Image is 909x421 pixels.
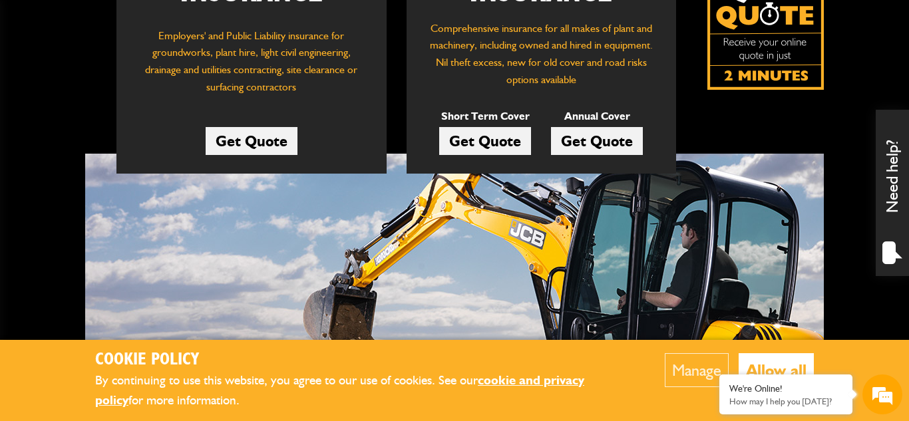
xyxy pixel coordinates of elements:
a: Get Quote [206,127,297,155]
img: d_20077148190_company_1631870298795_20077148190 [23,74,56,92]
button: Allow all [739,353,814,387]
div: Minimize live chat window [218,7,250,39]
p: How may I help you today? [729,396,842,406]
p: Comprehensive insurance for all makes of plant and machinery, including owned and hired in equipm... [427,20,657,88]
div: Chat with us now [69,74,224,92]
textarea: Type your message and hit 'Enter' [17,241,243,315]
a: Get Quote [551,127,643,155]
input: Enter your phone number [17,202,243,231]
input: Enter your last name [17,123,243,152]
p: Employers' and Public Liability insurance for groundworks, plant hire, light civil engineering, d... [136,27,367,102]
em: Start Chat [181,327,242,345]
a: Get Quote [439,127,531,155]
h2: Cookie Policy [95,350,624,370]
div: We're Online! [729,383,842,394]
div: Need help? [876,110,909,276]
input: Enter your email address [17,162,243,192]
p: By continuing to use this website, you agree to our use of cookies. See our for more information. [95,370,624,411]
p: Short Term Cover [439,108,531,125]
button: Manage [665,353,729,387]
p: Annual Cover [551,108,643,125]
